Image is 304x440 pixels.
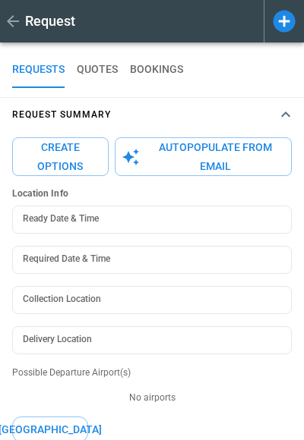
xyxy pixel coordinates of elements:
input: Choose date [12,206,281,234]
h1: Request [25,12,75,30]
button: REQUESTS [12,52,65,88]
button: BOOKINGS [130,52,183,88]
button: Autopopulate from Email [115,137,292,176]
button: QUOTES [77,52,118,88]
p: No airports [12,391,292,404]
h4: Request Summary [12,112,111,118]
input: Choose date [12,246,281,274]
h6: Location Info [12,188,292,200]
p: Possible Departure Airport(s) [12,366,292,379]
button: Create Options [12,137,109,176]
